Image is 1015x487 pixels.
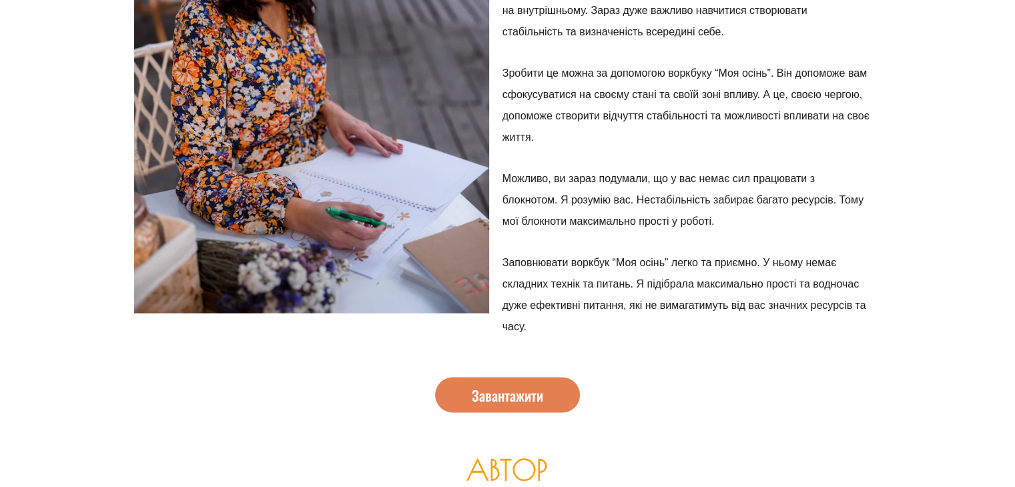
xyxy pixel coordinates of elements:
p: Можливо, ви зараз подумали, що у вас немає сил працювати з блокнотом. Я розумію вас. Нестабільніс... [502,168,870,232]
p: Зробити це можна за допомогою воркбуку “Моя осінь”. Він допоможе вам сфокусуватися на своєму стан... [502,63,870,148]
span: Завантажити [472,388,543,402]
p: Заповнювати воркбук “Моя осінь” легко та приємно. У ньому немає складних технік та питань. Я піді... [502,252,870,338]
a: Завантажити [435,378,580,413]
